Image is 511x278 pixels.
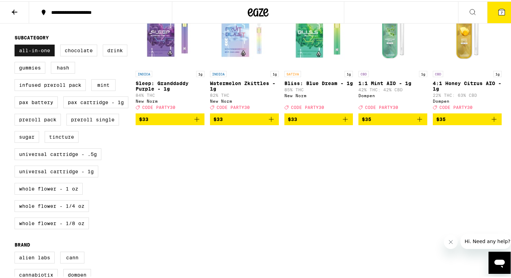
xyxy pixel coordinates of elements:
[419,69,427,76] p: 1g
[433,79,502,90] p: 4:1 Honey Citrus AIO - 1g
[15,241,30,246] legend: Brand
[210,92,279,96] p: 82% THC
[501,9,503,13] span: 7
[210,98,279,102] div: New Norm
[358,112,427,124] button: Add to bag
[345,69,353,76] p: 1g
[444,234,458,248] iframe: Close message
[60,43,97,55] label: Chocolate
[210,79,279,90] p: Watermelon Zkittles - 1g
[15,78,86,90] label: Infused Preroll Pack
[15,130,39,141] label: Sugar
[210,112,279,124] button: Add to bag
[284,69,301,76] p: SATIVA
[136,79,204,90] p: Sleep: Granddaddy Purple - 1g
[433,112,502,124] button: Add to bag
[284,86,353,91] p: 85% THC
[136,98,204,102] div: New Norm
[66,112,119,124] label: Preroll Single
[460,232,511,248] iframe: Message from company
[439,104,473,109] span: CODE PARTY30
[284,79,353,85] p: Bliss: Blue Dream - 1g
[15,34,49,39] legend: Subcategory
[91,78,116,90] label: Mint
[210,69,227,76] p: INDICA
[15,250,55,262] label: Alien Labs
[284,92,353,96] div: New Norm
[196,69,204,76] p: 1g
[436,115,446,121] span: $35
[291,104,324,109] span: CODE PARTY30
[288,115,297,121] span: $33
[15,199,89,211] label: Whole Flower - 1/4 oz
[213,115,223,121] span: $33
[15,182,83,193] label: Whole Flower - 1 oz
[136,112,204,124] button: Add to bag
[433,92,502,96] p: 22% THC: 63% CBD
[15,43,55,55] label: All-In-One
[358,69,369,76] p: CBD
[139,115,148,121] span: $33
[63,95,128,107] label: PAX Cartridge - 1g
[433,69,443,76] p: CBD
[358,92,427,96] div: Dompen
[15,147,101,159] label: Universal Cartridge - .5g
[45,130,79,141] label: Tincture
[15,112,61,124] label: Preroll Pack
[15,164,98,176] label: Universal Cartridge - 1g
[489,250,511,272] iframe: Button to launch messaging window
[15,95,58,107] label: PAX Battery
[136,92,204,96] p: 84% THC
[433,98,502,102] div: Dompen
[103,43,127,55] label: Drink
[136,69,152,76] p: INDICA
[493,69,502,76] p: 1g
[15,61,45,72] label: Gummies
[142,104,175,109] span: CODE PARTY30
[284,112,353,124] button: Add to bag
[358,79,427,85] p: 1:1 Mint AIO - 1g
[15,216,89,228] label: Whole Flower - 1/8 oz
[362,115,371,121] span: $35
[271,69,279,76] p: 1g
[60,250,84,262] label: Cann
[51,61,75,72] label: Hash
[365,104,398,109] span: CODE PARTY30
[217,104,250,109] span: CODE PARTY30
[358,86,427,91] p: 42% THC: 42% CBD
